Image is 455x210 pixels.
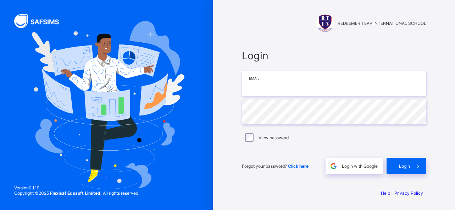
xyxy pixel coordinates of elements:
a: Help [381,190,390,196]
span: REDEEMER TEAP INTERNATIONAL SCHOOL [338,21,426,26]
span: Login [242,49,426,62]
img: SAFSIMS Logo [14,14,67,28]
strong: Flexisaf Edusoft Limited. [50,190,102,196]
label: View password [259,135,289,140]
span: Copyright © 2025 All rights reserved. [14,190,139,196]
a: Privacy Policy [394,190,423,196]
img: Hero Image [28,21,184,189]
img: google.396cfc9801f0270233282035f929180a.svg [329,162,338,170]
a: Click here [288,163,309,169]
span: Forgot your password? [242,163,309,169]
span: Login with Google [342,163,378,169]
span: Version 0.1.19 [14,185,139,190]
span: Login [399,163,410,169]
